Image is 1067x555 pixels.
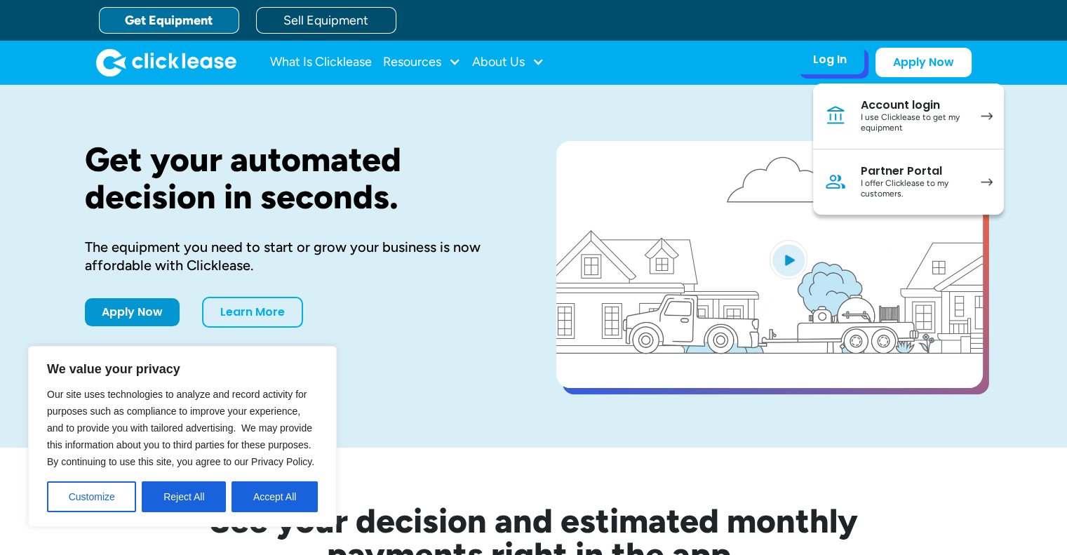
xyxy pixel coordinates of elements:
[981,112,993,120] img: arrow
[47,389,314,467] span: Our site uses technologies to analyze and record activity for purposes such as compliance to impr...
[556,141,983,388] a: open lightbox
[85,298,180,326] a: Apply Now
[861,112,967,134] div: I use Clicklease to get my equipment
[85,141,511,215] h1: Get your automated decision in seconds.
[270,48,372,76] a: What Is Clicklease
[861,178,967,200] div: I offer Clicklease to my customers.
[824,105,847,127] img: Bank icon
[813,83,1004,215] nav: Log In
[861,98,967,112] div: Account login
[47,481,136,512] button: Customize
[383,48,461,76] div: Resources
[85,238,511,274] div: The equipment you need to start or grow your business is now affordable with Clicklease.
[981,178,993,186] img: arrow
[813,53,847,67] div: Log In
[231,481,318,512] button: Accept All
[96,48,236,76] a: home
[861,164,967,178] div: Partner Portal
[813,83,1004,149] a: Account loginI use Clicklease to get my equipment
[47,361,318,377] p: We value your privacy
[813,149,1004,215] a: Partner PortalI offer Clicklease to my customers.
[96,48,236,76] img: Clicklease logo
[202,297,303,328] a: Learn More
[770,240,807,279] img: Blue play button logo on a light blue circular background
[28,346,337,527] div: We value your privacy
[99,7,239,34] a: Get Equipment
[824,170,847,193] img: Person icon
[875,48,972,77] a: Apply Now
[256,7,396,34] a: Sell Equipment
[472,48,544,76] div: About Us
[142,481,226,512] button: Reject All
